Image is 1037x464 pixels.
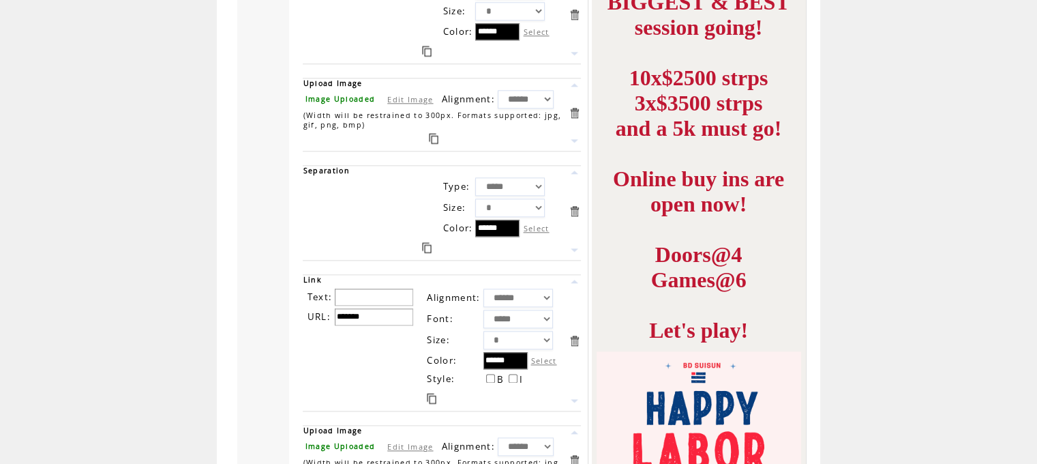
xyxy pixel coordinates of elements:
a: Delete this item [568,8,581,21]
span: URL: [307,310,330,323]
a: Delete this item [568,334,581,347]
span: Link [303,275,321,285]
a: Duplicate this item [422,46,432,57]
a: Edit Image [387,441,433,452]
a: Delete this item [568,106,581,119]
a: Move this item up [568,78,581,91]
span: Size: [442,5,466,17]
span: Image Uploaded [305,94,375,104]
span: Color: [427,354,457,366]
span: Size: [427,334,450,346]
a: Move this item down [568,134,581,147]
span: Alignment: [441,440,494,452]
span: Type: [442,180,470,192]
span: (Width will be restrained to 300px. Formats supported: jpg, gif, png, bmp) [303,111,561,130]
a: Move this item up [568,166,581,179]
a: Duplicate this item [429,133,438,144]
a: Duplicate this item [427,393,436,404]
span: Upload Image [303,78,362,88]
span: Separation [303,166,349,175]
a: Move this item down [568,244,581,257]
span: Color: [442,222,472,234]
label: Select [523,27,549,37]
label: Select [523,223,549,233]
span: I [520,373,523,386]
a: Move this item down [568,47,581,60]
label: Select [531,356,557,366]
span: Size: [442,201,466,214]
a: Edit Image [387,94,433,104]
span: Image Uploaded [305,441,375,451]
a: Move this item up [568,275,581,288]
a: Duplicate this item [422,242,432,253]
span: Upload Image [303,426,362,435]
span: Color: [442,25,472,38]
a: Delete this item [568,205,581,218]
span: Style: [427,373,455,385]
span: Font: [427,313,453,325]
a: Move this item up [568,426,581,439]
span: Alignment: [427,291,480,304]
a: Move this item down [568,394,581,407]
span: Text: [307,291,332,303]
span: B [497,373,504,386]
span: Alignment: [441,93,494,105]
